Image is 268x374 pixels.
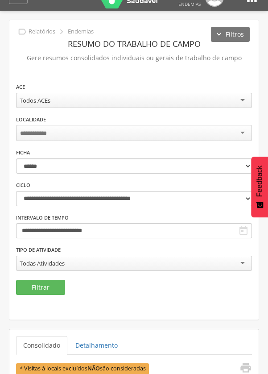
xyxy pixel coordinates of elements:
[16,149,30,156] label: Ficha
[16,36,252,52] header: Resumo do Trabalho de Campo
[16,246,61,253] label: Tipo de Atividade
[16,83,25,91] label: ACE
[68,336,125,355] a: Detalhamento
[17,27,27,37] i: 
[16,116,46,123] label: Localidade
[251,157,268,217] button: Feedback - Mostrar pesquisa
[16,336,67,355] a: Consolidado
[16,182,30,189] label: Ciclo
[256,166,264,197] span: Feedback
[16,214,69,221] label: Intervalo de Tempo
[238,225,249,236] i: 
[16,280,65,295] button: Filtrar
[16,52,252,64] p: Gere resumos consolidados individuais ou gerais de trabalho de campo
[68,28,94,35] p: Endemias
[211,27,250,42] button: Filtros
[87,365,100,372] b: NÃO
[239,362,252,374] i: 
[20,96,50,104] div: Todos ACEs
[20,259,65,267] div: Todas Atividades
[29,28,55,35] p: Relatórios
[57,27,66,37] i: 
